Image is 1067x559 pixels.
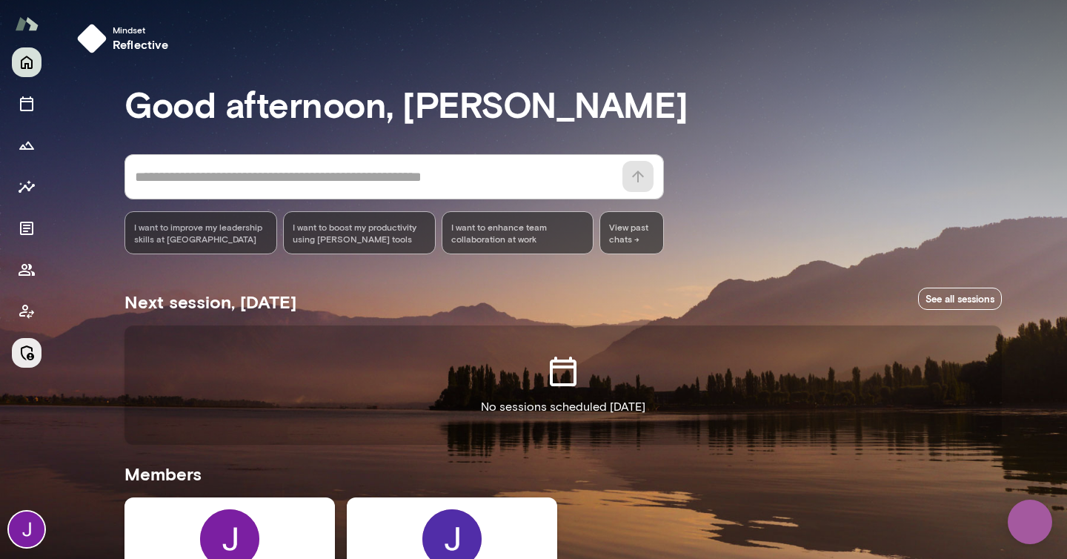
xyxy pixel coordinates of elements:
[293,221,426,245] span: I want to boost my productivity using [PERSON_NAME] tools
[15,10,39,38] img: Mento
[12,214,41,243] button: Documents
[71,18,181,59] button: Mindsetreflective
[12,130,41,160] button: Growth Plan
[12,297,41,326] button: Client app
[599,211,664,254] span: View past chats ->
[124,211,277,254] div: I want to improve my leadership skills at [GEOGRAPHIC_DATA]
[124,462,1002,486] h5: Members
[12,255,41,285] button: Members
[113,36,169,53] h6: reflective
[9,512,44,547] img: Jocelyn Grodin
[442,211,594,254] div: I want to enhance team collaboration at work
[12,47,41,77] button: Home
[124,290,296,314] h5: Next session, [DATE]
[124,83,1002,125] h3: Good afternoon, [PERSON_NAME]
[451,221,585,245] span: I want to enhance team collaboration at work
[113,24,169,36] span: Mindset
[134,221,267,245] span: I want to improve my leadership skills at [GEOGRAPHIC_DATA]
[12,338,41,368] button: Manage
[481,398,645,416] p: No sessions scheduled [DATE]
[283,211,436,254] div: I want to boost my productivity using [PERSON_NAME] tools
[12,172,41,202] button: Insights
[12,89,41,119] button: Sessions
[77,24,107,53] img: mindset
[918,288,1002,311] a: See all sessions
